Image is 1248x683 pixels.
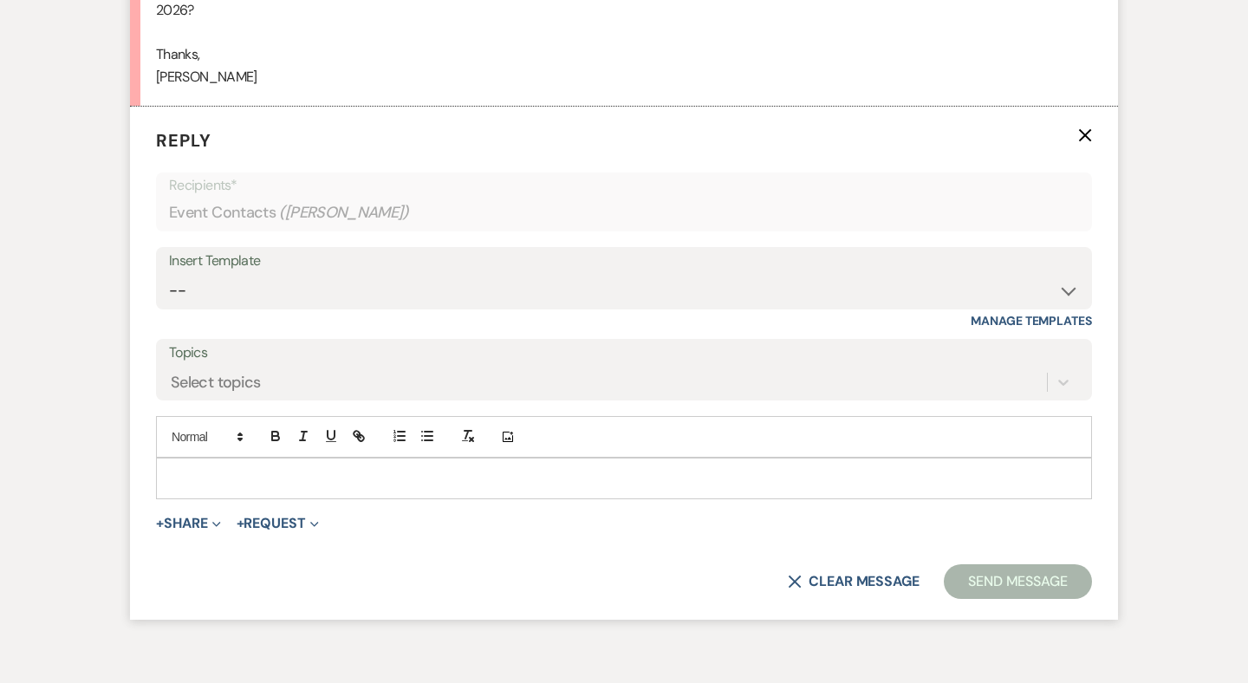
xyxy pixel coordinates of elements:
span: + [156,517,164,530]
a: Manage Templates [971,313,1092,328]
label: Topics [169,341,1079,366]
button: Clear message [788,575,920,589]
span: ( [PERSON_NAME] ) [279,201,409,224]
div: Event Contacts [169,196,1079,230]
div: Insert Template [169,249,1079,274]
button: Share [156,517,221,530]
button: Send Message [944,564,1092,599]
div: Select topics [171,371,261,394]
span: Reply [156,129,211,152]
p: Recipients* [169,174,1079,197]
span: + [237,517,244,530]
button: Request [237,517,319,530]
